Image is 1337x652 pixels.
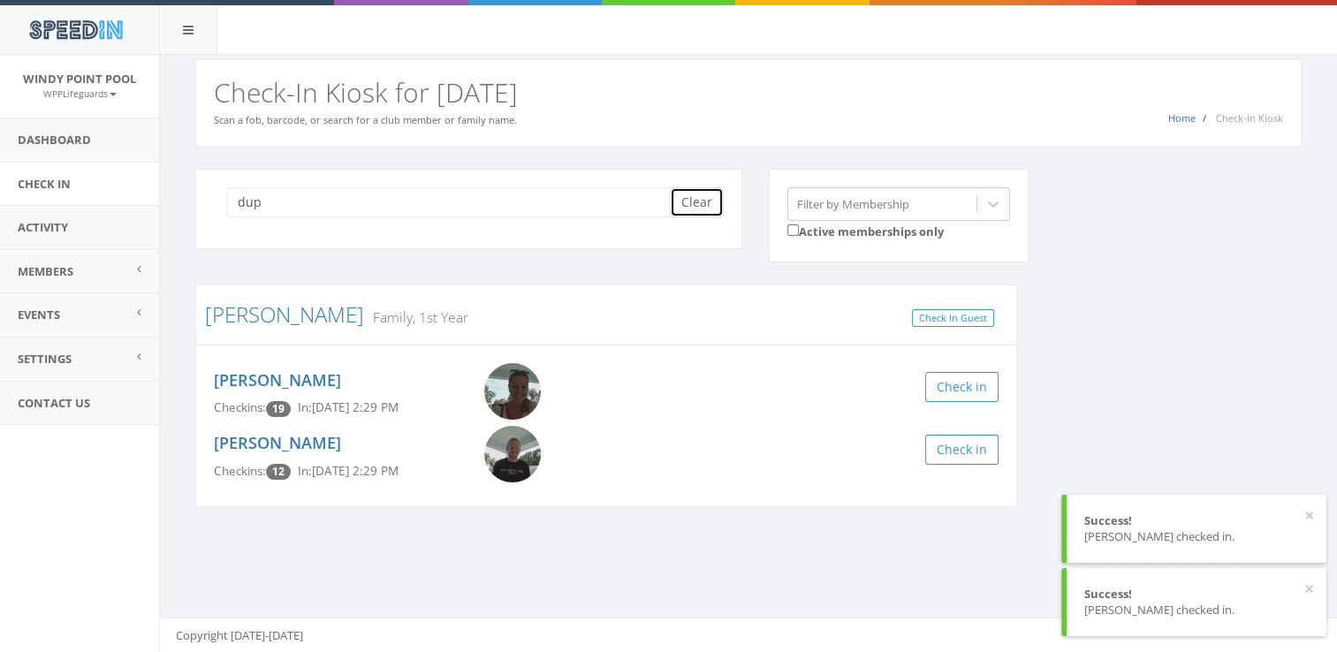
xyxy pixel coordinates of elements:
span: Checkin count [266,401,291,417]
input: Active memberships only [787,224,799,236]
a: Check In Guest [912,309,994,328]
span: Settings [18,351,72,367]
div: Filter by Membership [797,195,909,212]
div: [PERSON_NAME] checked in. [1084,602,1309,618]
a: [PERSON_NAME] [214,432,341,453]
small: Scan a fob, barcode, or search for a club member or family name. [214,113,517,126]
span: Contact Us [18,395,90,411]
span: Members [18,263,73,279]
h2: Check-In Kiosk for [DATE] [214,78,1283,107]
span: In: [DATE] 2:29 PM [298,463,399,479]
span: Checkins: [214,463,266,479]
a: WPPLifeguards [43,85,117,101]
div: Success! [1084,512,1309,529]
span: Check-In Kiosk [1216,111,1283,125]
span: Events [18,307,60,322]
input: Search a name to check in [226,187,683,217]
a: Home [1168,111,1196,125]
img: Matthew_Dupree.png [484,426,541,482]
img: speedin_logo.png [20,13,131,46]
span: Checkins: [214,399,266,415]
button: Check in [925,435,999,465]
a: [PERSON_NAME] [205,299,364,329]
button: × [1304,580,1314,598]
div: [PERSON_NAME] checked in. [1084,528,1309,545]
span: In: [DATE] 2:29 PM [298,399,399,415]
small: WPPLifeguards [43,87,117,100]
button: × [1304,507,1314,525]
span: Checkin count [266,464,291,480]
button: Check in [925,372,999,402]
label: Active memberships only [787,221,944,240]
div: Success! [1084,586,1309,603]
span: Windy Point Pool [23,71,136,87]
a: [PERSON_NAME] [214,369,341,390]
img: Kayla_Dupree.png [484,363,541,420]
small: Family, 1st Year [364,307,468,327]
button: Clear [670,187,724,217]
